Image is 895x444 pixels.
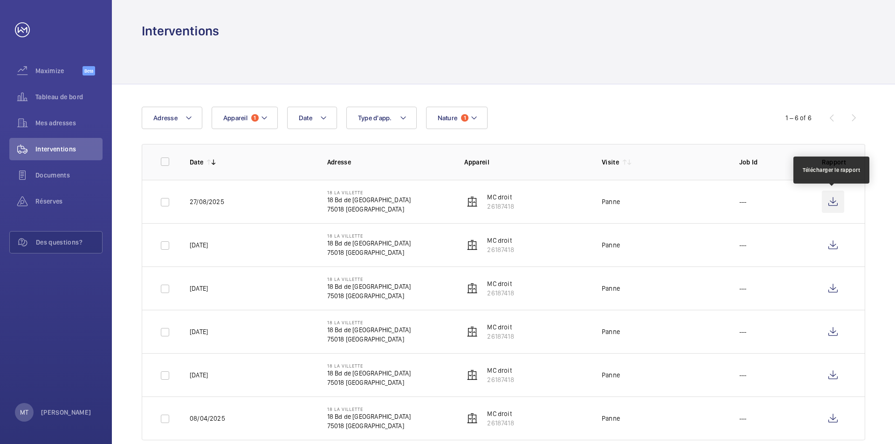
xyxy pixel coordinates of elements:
p: Date [190,157,203,167]
p: [DATE] [190,240,208,250]
p: 18 la villette [327,363,411,369]
p: --- [739,414,747,423]
p: 26187418 [487,375,514,384]
p: Visite [602,157,619,167]
span: Documents [35,171,103,180]
p: 18 Bd de [GEOGRAPHIC_DATA] [327,325,411,335]
p: Adresse [327,157,450,167]
p: MC droit [487,409,514,418]
p: 08/04/2025 [190,414,225,423]
p: --- [739,370,747,380]
div: Panne [602,327,620,336]
span: Tableau de bord [35,92,103,102]
p: --- [739,240,747,250]
p: 18 la villette [327,190,411,195]
p: MC droit [487,322,514,332]
p: Appareil [464,157,587,167]
p: 18 la villette [327,406,411,412]
p: [DATE] [190,370,208,380]
p: --- [739,284,747,293]
p: 75018 [GEOGRAPHIC_DATA] [327,378,411,387]
span: Type d'app. [358,114,392,122]
p: MC droit [487,279,514,288]
p: 75018 [GEOGRAPHIC_DATA] [327,421,411,430]
span: Date [299,114,312,122]
p: 75018 [GEOGRAPHIC_DATA] [327,291,411,301]
p: 26187418 [487,288,514,298]
p: 26187418 [487,332,514,341]
p: 18 la villette [327,233,411,239]
p: 75018 [GEOGRAPHIC_DATA] [327,335,411,344]
button: Date [287,107,337,129]
h1: Interventions [142,22,219,40]
p: 18 la villette [327,320,411,325]
p: --- [739,197,747,206]
p: 26187418 [487,202,514,211]
p: MC droit [487,192,514,202]
p: --- [739,327,747,336]
img: elevator.svg [467,369,478,381]
p: 18 Bd de [GEOGRAPHIC_DATA] [327,412,411,421]
p: [DATE] [190,284,208,293]
span: 1 [251,114,259,122]
p: [DATE] [190,327,208,336]
div: Panne [602,414,620,423]
img: elevator.svg [467,326,478,337]
button: Adresse [142,107,202,129]
img: elevator.svg [467,239,478,251]
div: Panne [602,284,620,293]
span: Interventions [35,144,103,154]
span: Maximize [35,66,83,75]
p: 26187418 [487,418,514,428]
button: Appareil1 [212,107,278,129]
button: Type d'app. [346,107,417,129]
div: Panne [602,197,620,206]
p: MC droit [487,236,514,245]
p: 18 Bd de [GEOGRAPHIC_DATA] [327,282,411,291]
p: 18 la villette [327,276,411,282]
span: Mes adresses [35,118,103,128]
div: 1 – 6 of 6 [785,113,812,123]
p: 18 Bd de [GEOGRAPHIC_DATA] [327,369,411,378]
p: [PERSON_NAME] [41,408,91,417]
div: Panne [602,240,620,250]
p: MT [20,408,28,417]
p: 75018 [GEOGRAPHIC_DATA] [327,248,411,257]
span: Des questions? [36,238,102,247]
span: Adresse [153,114,178,122]
p: 18 Bd de [GEOGRAPHIC_DATA] [327,239,411,248]
span: Beta [83,66,95,75]
span: Réserves [35,197,103,206]
img: elevator.svg [467,283,478,294]
div: Panne [602,370,620,380]
img: elevator.svg [467,413,478,424]
img: elevator.svg [467,196,478,207]
span: Nature [438,114,458,122]
p: 26187418 [487,245,514,254]
p: Job Id [739,157,807,167]
p: MC droit [487,366,514,375]
div: Télécharger le rapport [803,166,860,174]
p: 75018 [GEOGRAPHIC_DATA] [327,205,411,214]
p: 18 Bd de [GEOGRAPHIC_DATA] [327,195,411,205]
span: Appareil [223,114,248,122]
span: 1 [461,114,468,122]
button: Nature1 [426,107,488,129]
p: 27/08/2025 [190,197,224,206]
